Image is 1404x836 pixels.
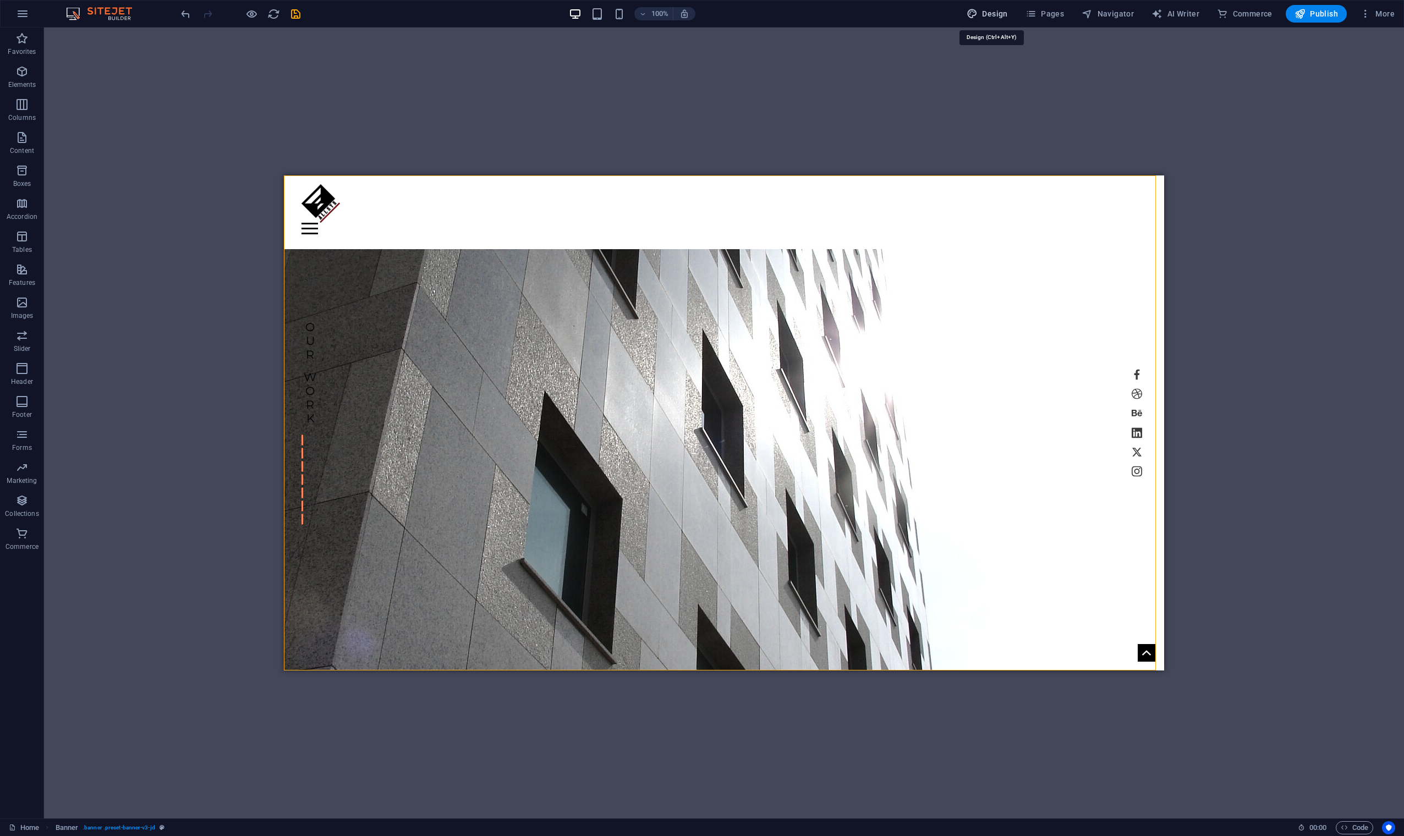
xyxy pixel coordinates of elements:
[1217,8,1273,19] span: Commerce
[13,179,31,188] p: Boxes
[10,146,34,155] p: Content
[289,7,302,20] button: save
[56,821,164,834] nav: breadcrumb
[63,7,146,20] img: Editor Logo
[9,821,39,834] a: Click to cancel selection. Double-click to open Pages
[12,410,32,419] p: Footer
[1309,821,1326,834] span: 00 00
[1082,8,1134,19] span: Navigator
[1295,8,1338,19] span: Publish
[8,80,36,89] p: Elements
[12,245,32,254] p: Tables
[1025,8,1064,19] span: Pages
[1021,5,1068,23] button: Pages
[1147,5,1204,23] button: AI Writer
[8,113,36,122] p: Columns
[267,7,280,20] button: reload
[1213,5,1277,23] button: Commerce
[1151,8,1199,19] span: AI Writer
[12,443,32,452] p: Forms
[160,824,164,831] i: This element is a customizable preset
[651,7,668,20] h6: 100%
[11,311,34,320] p: Images
[1336,821,1373,834] button: Code
[9,278,35,287] p: Features
[83,821,155,834] span: . banner .preset-banner-v3-jd
[1317,823,1319,832] span: :
[7,476,37,485] p: Marketing
[289,8,302,20] i: Save (Ctrl+S)
[1360,8,1395,19] span: More
[11,377,33,386] p: Header
[179,7,192,20] button: undo
[56,821,79,834] span: Click to select. Double-click to edit
[8,47,36,56] p: Favorites
[267,8,280,20] i: Reload page
[962,5,1012,23] button: Design
[1382,821,1395,834] button: Usercentrics
[14,344,31,353] p: Slider
[5,509,39,518] p: Collections
[179,8,192,20] i: Undo: Font changed (Ctrl+Z)
[1356,5,1399,23] button: More
[7,212,37,221] p: Accordion
[967,8,1008,19] span: Design
[1298,821,1327,834] h6: Session time
[6,542,39,551] p: Commerce
[1286,5,1347,23] button: Publish
[634,7,673,20] button: 100%
[1341,821,1368,834] span: Code
[1077,5,1138,23] button: Navigator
